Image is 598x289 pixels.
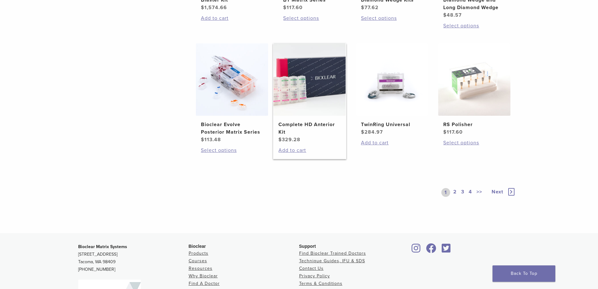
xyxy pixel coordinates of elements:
span: $ [201,4,204,11]
img: Complete HD Anterior Kit [273,43,346,116]
a: Why Bioclear [189,273,218,279]
span: Next [492,189,503,195]
img: RS Polisher [438,43,510,116]
a: Select options for “RS Polisher” [443,139,505,147]
a: Bioclear [410,247,423,253]
a: RS PolisherRS Polisher $117.60 [438,43,511,136]
a: Privacy Policy [299,273,330,279]
a: Add to cart: “Blaster Kit” [201,14,263,22]
a: Select options for “Bioclear Evolve Posterior Matrix Series” [201,147,263,154]
a: Back To Top [493,265,555,282]
bdi: 77.62 [361,4,379,11]
span: Bioclear [189,244,206,249]
h2: Bioclear Evolve Posterior Matrix Series [201,121,263,136]
bdi: 117.60 [283,4,303,11]
a: Courses [189,258,207,264]
a: Products [189,251,208,256]
span: $ [201,136,204,143]
bdi: 329.28 [278,136,300,143]
span: $ [283,4,287,11]
a: Select options for “Diamond Wedge Kits” [361,14,423,22]
a: Select options for “Diamond Wedge and Long Diamond Wedge” [443,22,505,30]
a: Technique Guides, IFU & SDS [299,258,365,264]
a: Bioclear [424,247,439,253]
span: $ [361,129,364,135]
a: Find A Doctor [189,281,220,286]
strong: Bioclear Matrix Systems [78,244,127,249]
bdi: 1,574.66 [201,4,227,11]
h2: TwinRing Universal [361,121,423,128]
a: Find Bioclear Trained Doctors [299,251,366,256]
bdi: 113.48 [201,136,221,143]
a: 4 [467,188,473,197]
a: Add to cart: “Complete HD Anterior Kit” [278,147,341,154]
span: $ [443,12,447,18]
a: Add to cart: “TwinRing Universal” [361,139,423,147]
span: Support [299,244,316,249]
bdi: 48.57 [443,12,462,18]
a: 1 [441,188,450,197]
bdi: 117.60 [443,129,463,135]
span: $ [443,129,447,135]
a: Terms & Conditions [299,281,342,286]
a: Resources [189,266,213,271]
a: Complete HD Anterior KitComplete HD Anterior Kit $329.28 [273,43,346,143]
span: $ [278,136,282,143]
a: TwinRing UniversalTwinRing Universal $284.97 [356,43,429,136]
span: $ [361,4,364,11]
bdi: 284.97 [361,129,383,135]
p: [STREET_ADDRESS] Tacoma, WA 98409 [PHONE_NUMBER] [78,243,189,273]
h2: RS Polisher [443,121,505,128]
h2: Complete HD Anterior Kit [278,121,341,136]
a: Bioclear [440,247,453,253]
img: TwinRing Universal [356,43,428,116]
a: 2 [452,188,458,197]
a: 3 [460,188,466,197]
img: Bioclear Evolve Posterior Matrix Series [196,43,268,116]
a: Contact Us [299,266,324,271]
a: Bioclear Evolve Posterior Matrix SeriesBioclear Evolve Posterior Matrix Series $113.48 [196,43,269,143]
a: Select options for “BT Matrix Series” [283,14,345,22]
a: >> [475,188,483,197]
